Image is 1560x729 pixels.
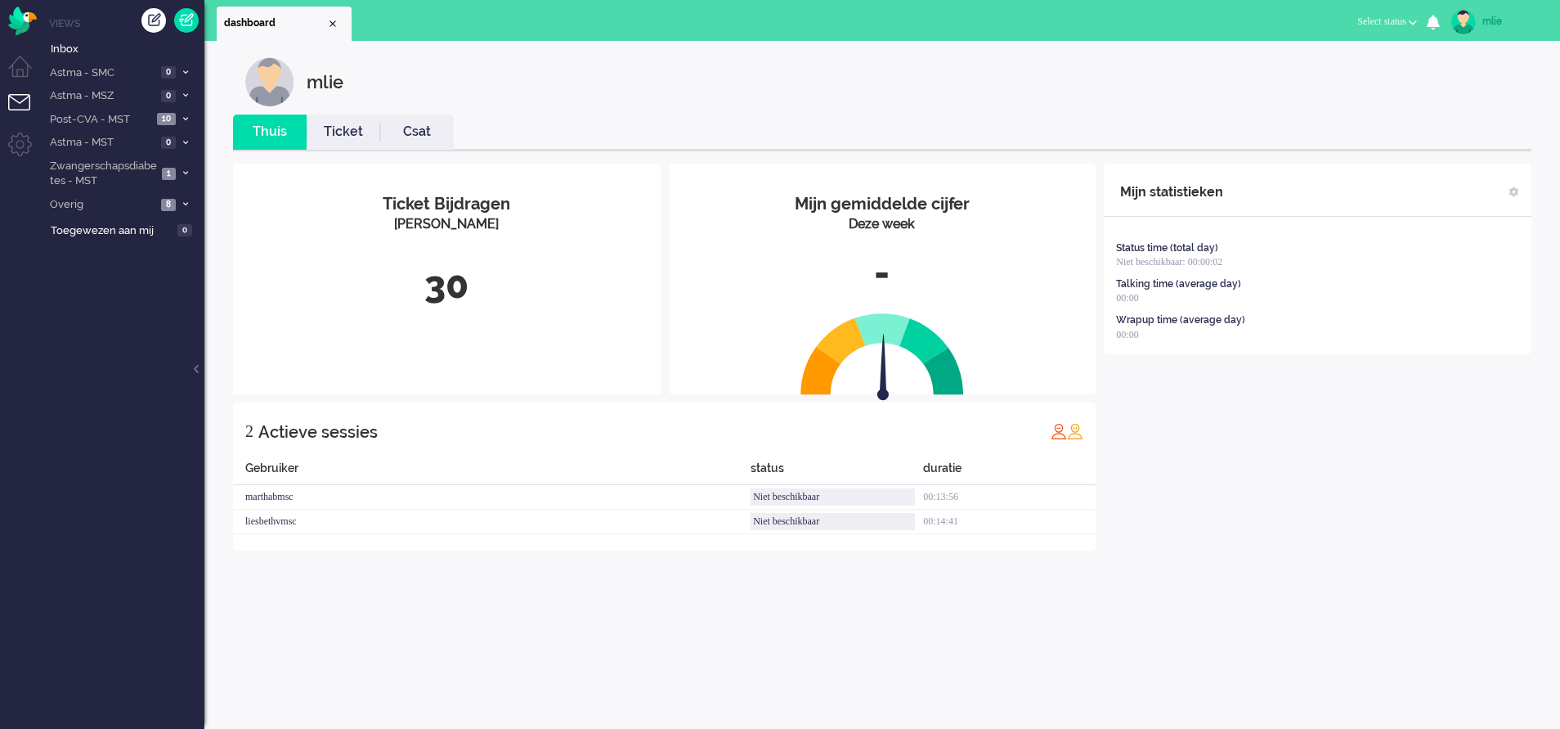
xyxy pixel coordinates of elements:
div: - [681,246,1084,300]
div: 30 [245,259,648,313]
div: Gebruiker [233,460,751,485]
span: Overig [47,197,156,213]
span: 8 [161,199,176,211]
div: status [751,460,923,485]
span: 0 [177,224,192,236]
div: Ticket Bijdragen [245,192,648,216]
span: 00:00 [1116,329,1138,340]
div: Close tab [326,17,339,30]
div: Creëer ticket [141,8,166,33]
li: Ticket [307,115,380,150]
img: avatar [1451,10,1476,34]
div: marthabmsc [233,485,751,510]
img: arrow.svg [848,334,918,404]
span: 00:00 [1116,292,1138,304]
span: 1 [162,168,176,180]
div: Mijn gemiddelde cijfer [681,192,1084,216]
li: Admin menu [8,133,45,169]
a: Thuis [233,123,307,142]
div: 2 [245,415,253,448]
li: Tickets menu [8,94,45,131]
span: 0 [161,90,176,102]
li: Dashboard menu [8,56,45,92]
a: Omnidesk [8,11,37,23]
div: Wrapup time (average day) [1116,313,1245,327]
span: Astma - SMC [47,65,156,81]
a: Toegewezen aan mij 0 [47,221,204,239]
div: Mijn statistieken [1120,176,1223,209]
img: profile_red.svg [1051,423,1067,439]
div: Niet beschikbaar [751,513,915,530]
a: mlie [1448,10,1544,34]
div: Actieve sessies [258,416,378,448]
img: customer.svg [245,57,294,106]
li: Dashboard [217,7,352,41]
div: 00:14:41 [923,510,1096,534]
span: Inbox [51,42,204,57]
a: Inbox [47,39,204,57]
span: Zwangerschapsdiabetes - MST [47,159,157,189]
div: mlie [307,57,343,106]
div: 00:13:56 [923,485,1096,510]
div: [PERSON_NAME] [245,215,648,234]
a: Ticket [307,123,380,142]
span: Toegewezen aan mij [51,223,173,239]
a: Quick Ticket [174,8,199,33]
div: Talking time (average day) [1116,277,1241,291]
img: semi_circle.svg [800,313,964,395]
span: Post-CVA - MST [47,112,152,128]
span: Astma - MSZ [47,88,156,104]
div: Deze week [681,215,1084,234]
li: Views [49,16,204,30]
div: liesbethvmsc [233,510,751,534]
span: Select status [1357,16,1406,27]
img: profile_orange.svg [1067,423,1083,439]
span: Astma - MST [47,135,156,151]
span: dashboard [224,16,326,30]
span: Niet beschikbaar: 00:00:02 [1116,256,1222,268]
img: flow_omnibird.svg [8,7,37,35]
a: Csat [380,123,454,142]
div: duratie [923,460,1096,485]
div: Niet beschikbaar [751,488,915,506]
span: 0 [161,66,176,79]
span: 10 [157,113,176,125]
span: 0 [161,137,176,149]
div: mlie [1482,13,1544,29]
li: Thuis [233,115,307,150]
li: Select status [1347,5,1427,41]
button: Select status [1347,10,1427,34]
div: Status time (total day) [1116,241,1218,255]
li: Csat [380,115,454,150]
